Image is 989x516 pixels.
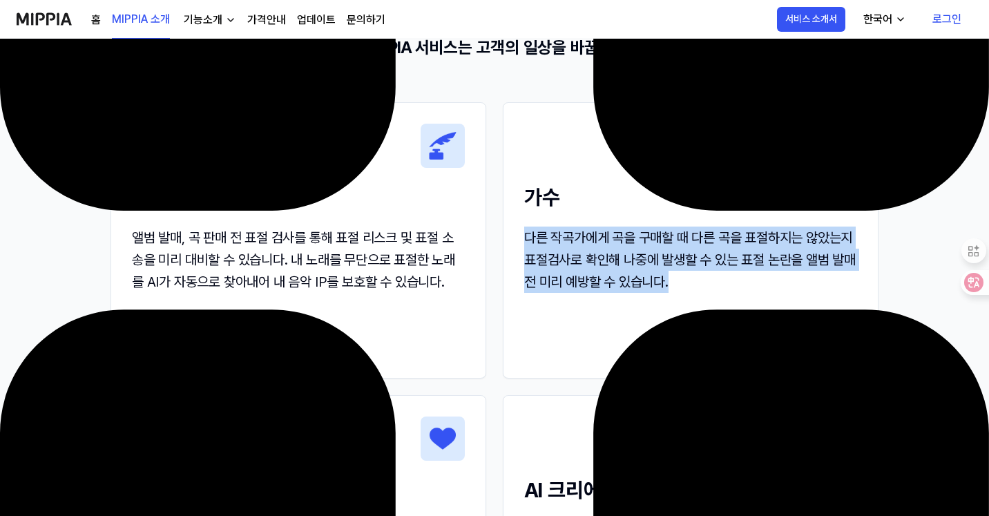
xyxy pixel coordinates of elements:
[181,12,225,28] div: 기능소개
[225,15,236,26] img: down
[777,7,845,32] button: 서비스 소개서
[112,1,170,39] a: MIPPIA 소개
[852,6,914,33] button: 한국어
[181,12,236,28] button: 기능소개
[861,11,895,28] div: 한국어
[247,12,286,28] a: 가격안내
[91,12,101,28] a: 홈
[297,12,336,28] a: 업데이트
[347,12,385,28] a: 문의하기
